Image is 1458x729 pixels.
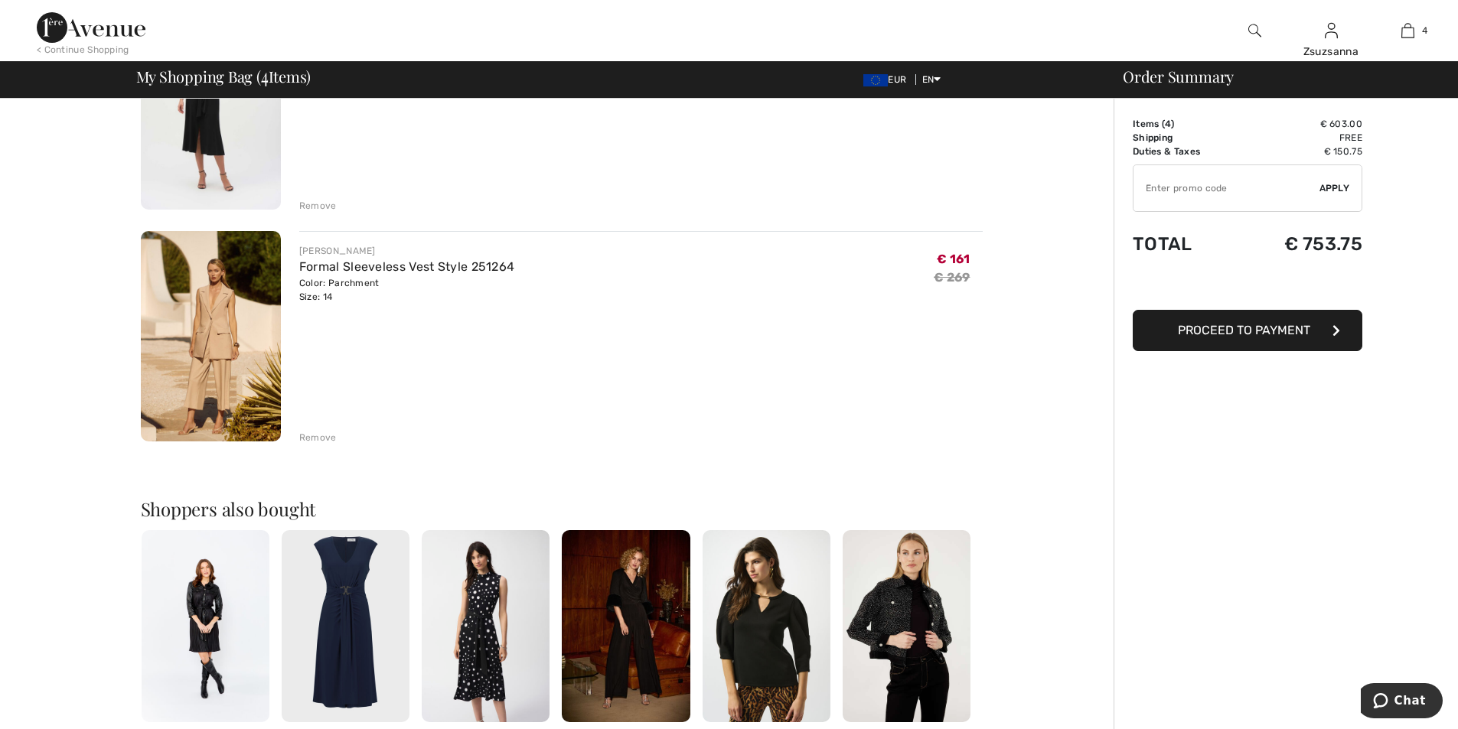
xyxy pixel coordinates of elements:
td: € 150.75 [1239,145,1362,158]
span: Proceed to Payment [1178,323,1310,337]
img: My Bag [1401,21,1414,40]
h2: Shoppers also bought [141,500,983,518]
img: Chic V-Neck Pullover Style 253048 [703,530,830,722]
img: Knee-Length Fit and Flare Dress Style 252717 [282,530,409,722]
span: My Shopping Bag ( Items) [136,69,311,84]
span: 4 [1165,119,1171,129]
td: Free [1239,131,1362,145]
span: Apply [1319,181,1350,195]
div: Zsuzsanna [1293,44,1368,60]
a: 4 [1370,21,1445,40]
a: Sign In [1325,23,1338,37]
img: Knee-Length Shirt Dress Style 243514u [142,530,269,722]
img: 1ère Avenue [37,12,145,43]
td: Items ( ) [1133,117,1239,131]
td: Duties & Taxes [1133,145,1239,158]
img: Cropped Fur Cuffs Shrug Style 244914 [562,530,690,722]
td: € 603.00 [1239,117,1362,131]
div: [PERSON_NAME] [299,244,515,258]
a: Formal Sleeveless Vest Style 251264 [299,259,515,274]
td: Shipping [1133,131,1239,145]
img: Polka-Dot Belted Midi Dress Style 251066 [422,530,550,722]
iframe: PayPal [1133,270,1362,304]
button: Proceed to Payment [1133,310,1362,351]
span: € 161 [937,252,970,266]
iframe: Opens a widget where you can chat to one of our agents [1361,683,1443,721]
div: Remove [299,199,337,213]
span: EN [922,74,941,85]
span: 4 [261,65,269,85]
img: My Info [1325,21,1338,40]
img: Euro [863,74,888,86]
span: 4 [1422,24,1427,37]
img: Formal Sleeveless Vest Style 251264 [141,231,281,441]
img: search the website [1248,21,1261,40]
input: Promo code [1133,165,1319,211]
span: EUR [863,74,912,85]
div: Color: Parchment Size: 14 [299,276,515,304]
td: Total [1133,218,1239,270]
div: < Continue Shopping [37,43,129,57]
s: € 269 [934,270,970,285]
div: Remove [299,431,337,444]
td: € 753.75 [1239,218,1362,270]
img: Denim Casual Collared Shirt Style 244614u [843,530,970,722]
div: Order Summary [1104,69,1449,84]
